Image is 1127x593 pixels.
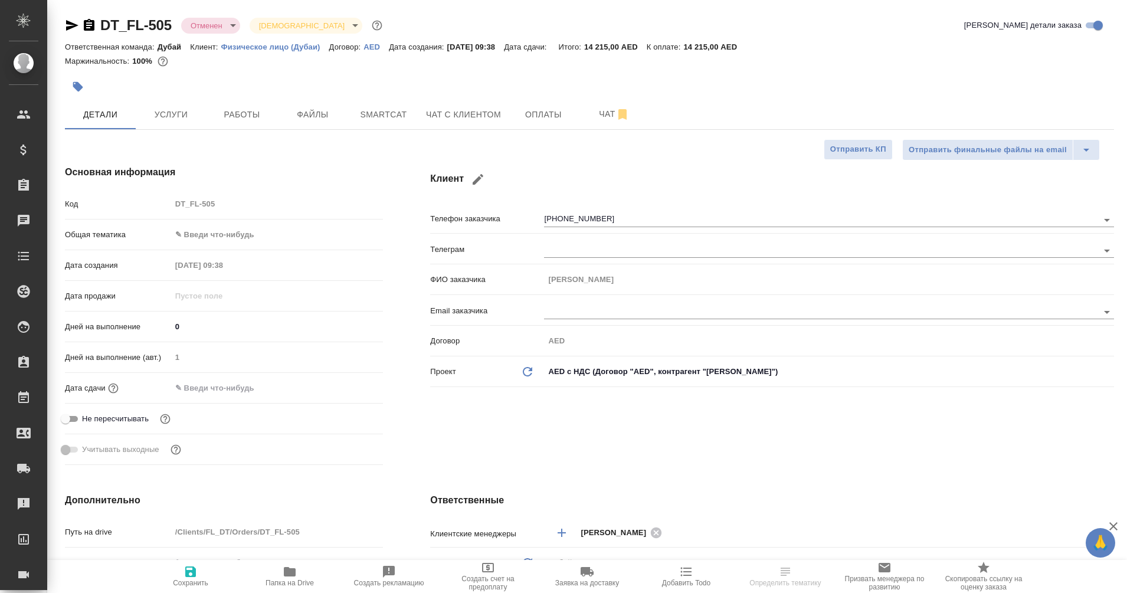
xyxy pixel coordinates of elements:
input: Пустое поле [171,349,384,366]
button: 0.00 AED; [155,54,171,69]
a: Физическое лицо (Дубаи) [221,41,329,51]
button: Скопировать ссылку для ЯМессенджера [65,18,79,32]
p: Физическое лицо (Дубаи) [221,42,329,51]
button: Open [1099,243,1115,259]
span: Добавить Todo [662,579,710,587]
span: Определить тематику [749,579,821,587]
input: Пустое поле [544,271,1114,288]
p: Договор [430,335,544,347]
p: Дубай [158,42,191,51]
p: К оплате: [647,42,684,51]
button: Скопировать ссылку [82,18,96,32]
input: Пустое поле [171,523,384,540]
button: Создать рекламацию [339,560,438,593]
button: 🙏 [1086,528,1115,558]
div: ✎ Введи что-нибудь [175,229,369,241]
span: Не пересчитывать [82,413,149,425]
span: Скопировать ссылку на оценку заказа [941,575,1026,591]
p: Ответственная команда [430,557,517,569]
button: Отменен [187,21,226,31]
span: Отправить финальные файлы на email [909,143,1067,157]
p: Клиент: [190,42,221,51]
p: Дата продажи [65,290,171,302]
input: Пустое поле [171,257,274,274]
p: 14 215,00 AED [683,42,746,51]
div: split button [902,139,1100,160]
div: AED с НДС (Договор "AED", контрагент "[PERSON_NAME]") [544,362,1114,382]
button: Доп статусы указывают на важность/срочность заказа [369,18,385,33]
span: Учитывать выходные [82,444,159,456]
p: Проект [430,366,456,378]
input: ✎ Введи что-нибудь [171,318,384,335]
p: AED [363,42,389,51]
p: Дата сдачи [65,382,106,394]
input: ✎ Введи что-нибудь [171,379,274,397]
button: Отправить финальные файлы на email [902,139,1073,160]
span: Smartcat [355,107,412,122]
p: [DATE] 09:38 [447,42,504,51]
span: Чат [586,107,643,122]
p: Телеграм [430,244,544,255]
input: ✎ Введи что-нибудь [171,554,384,571]
p: Договор: [329,42,364,51]
span: Услуги [143,107,199,122]
span: 🙏 [1090,530,1110,555]
button: Создать счет на предоплату [438,560,538,593]
span: [PERSON_NAME] [581,527,653,539]
button: Выбери, если сб и вс нужно считать рабочими днями для выполнения заказа. [168,442,184,457]
div: [PERSON_NAME] [581,525,666,540]
p: Телефон заказчика [430,213,544,225]
span: Призвать менеджера по развитию [842,575,927,591]
p: Дата сдачи: [504,42,549,51]
p: Дата создания [65,260,171,271]
input: Пустое поле [171,287,274,304]
p: Дней на выполнение (авт.) [65,352,171,363]
span: Детали [72,107,129,122]
p: Дата создания: [389,42,447,51]
button: Заявка на доставку [538,560,637,593]
h4: Дополнительно [65,493,383,507]
div: Отменен [181,18,240,34]
p: Email заказчика [430,305,544,317]
p: Код [65,198,171,210]
button: Папка на Drive [240,560,339,593]
button: Призвать менеджера по развитию [835,560,934,593]
span: Создать счет на предоплату [445,575,530,591]
svg: Отписаться [615,107,630,122]
span: Заявка на доставку [555,579,619,587]
button: Сохранить [141,560,240,593]
span: Отправить КП [830,143,886,156]
div: Отменен [250,18,362,34]
p: Путь [65,557,171,569]
input: Пустое поле [171,195,384,212]
span: Сохранить [173,579,208,587]
button: Включи, если не хочешь, чтобы указанная дата сдачи изменилась после переставления заказа в 'Подтв... [158,411,173,427]
button: Скопировать ссылку на оценку заказа [934,560,1033,593]
p: 14 215,00 AED [584,42,647,51]
h4: Ответственные [430,493,1114,507]
input: Пустое поле [544,332,1114,349]
button: Open [1099,212,1115,228]
button: Open [1099,304,1115,320]
span: [PERSON_NAME] детали заказа [964,19,1082,31]
p: Клиентские менеджеры [430,528,544,540]
span: Оплаты [515,107,572,122]
p: Итого: [559,42,584,51]
p: Путь на drive [65,526,171,538]
p: Маржинальность: [65,57,132,65]
button: Отправить КП [824,139,893,160]
p: ФИО заказчика [430,274,544,286]
span: Чат с клиентом [426,107,501,122]
p: Дней на выполнение [65,321,171,333]
span: Файлы [284,107,341,122]
span: Работы [214,107,270,122]
button: Добавить менеджера [548,519,576,547]
span: Создать рекламацию [354,579,424,587]
button: Добавить Todo [637,560,736,593]
p: Ответственная команда: [65,42,158,51]
div: Дубай [544,553,1114,573]
p: 100% [132,57,155,65]
button: Определить тематику [736,560,835,593]
span: Папка на Drive [266,579,314,587]
h4: Основная информация [65,165,383,179]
